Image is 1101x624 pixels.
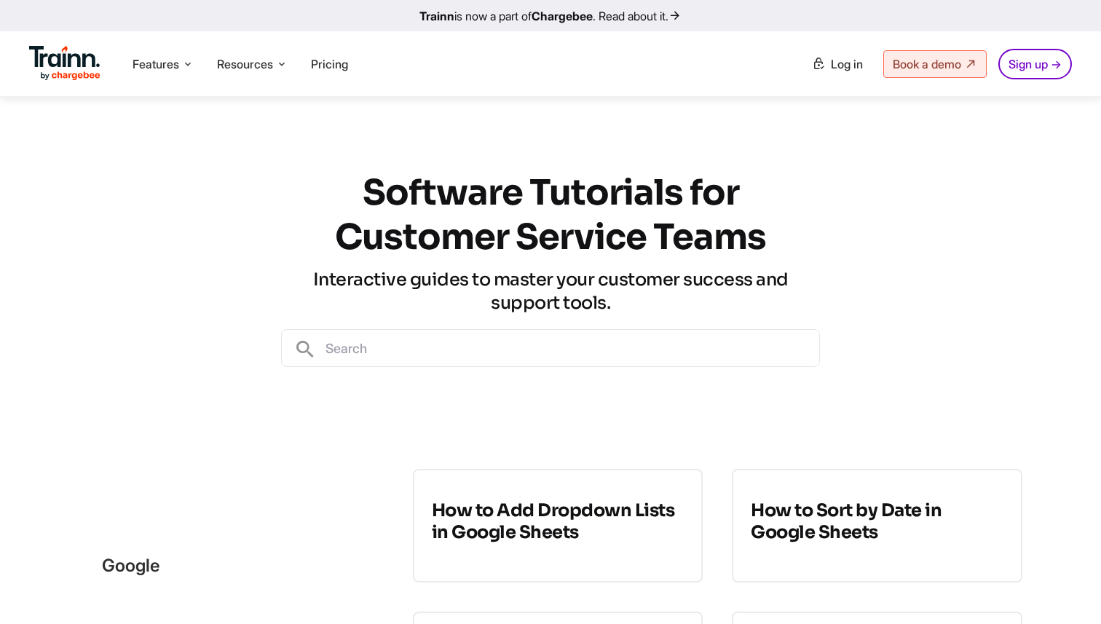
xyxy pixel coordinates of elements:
[281,268,820,315] h3: Interactive guides to master your customer success and support tools.
[29,46,100,81] img: Trainn Logo
[419,9,454,23] b: Trainn
[751,499,1003,543] h3: How to Sort by Date in Google Sheets
[133,56,179,72] span: Features
[532,9,593,23] b: Chargebee
[317,330,819,366] input: Search
[413,469,703,582] a: How to Add Dropdown Lists in Google Sheets
[732,469,1022,582] a: How to Sort by Date in Google Sheets
[311,57,348,71] a: Pricing
[998,49,1072,79] a: Sign up →
[1028,554,1101,624] iframe: Chat Widget
[803,51,872,77] a: Log in
[893,57,961,71] span: Book a demo
[883,50,987,78] a: Book a demo
[281,170,820,259] h1: Software Tutorials for Customer Service Teams
[432,499,684,543] h3: How to Add Dropdown Lists in Google Sheets
[217,56,273,72] span: Resources
[831,57,863,71] span: Log in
